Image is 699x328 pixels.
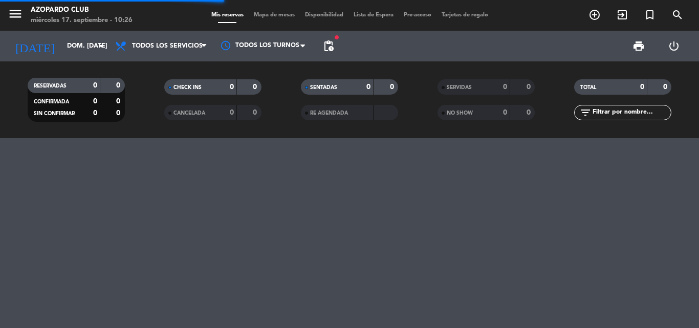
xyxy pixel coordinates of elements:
strong: 0 [527,109,533,116]
strong: 0 [390,83,396,91]
span: CHECK INS [173,85,202,90]
button: menu [8,6,23,25]
div: LOG OUT [656,31,691,61]
span: TOTAL [580,85,596,90]
span: Tarjetas de regalo [436,12,493,18]
i: filter_list [579,106,592,119]
strong: 0 [116,110,122,117]
i: menu [8,6,23,21]
span: RESERVADAS [34,83,67,89]
strong: 0 [503,83,507,91]
i: turned_in_not [644,9,656,21]
strong: 0 [93,98,97,105]
strong: 0 [93,82,97,89]
span: Pre-acceso [399,12,436,18]
span: NO SHOW [447,111,473,116]
strong: 0 [366,83,370,91]
strong: 0 [253,109,259,116]
div: miércoles 17. septiembre - 10:26 [31,15,133,26]
span: Lista de Espera [348,12,399,18]
strong: 0 [640,83,644,91]
i: arrow_drop_down [95,40,107,52]
span: Disponibilidad [300,12,348,18]
span: pending_actions [322,40,335,52]
span: Todos los servicios [132,42,203,50]
strong: 0 [230,109,234,116]
span: SERVIDAS [447,85,472,90]
span: Mapa de mesas [249,12,300,18]
strong: 0 [527,83,533,91]
div: Azopardo Club [31,5,133,15]
i: search [671,9,684,21]
span: print [632,40,645,52]
span: Mis reservas [206,12,249,18]
strong: 0 [230,83,234,91]
strong: 0 [503,109,507,116]
i: [DATE] [8,35,62,57]
i: add_circle_outline [588,9,601,21]
i: power_settings_new [668,40,680,52]
strong: 0 [663,83,669,91]
i: exit_to_app [616,9,628,21]
span: fiber_manual_record [334,34,340,40]
span: SIN CONFIRMAR [34,111,75,116]
strong: 0 [93,110,97,117]
input: Filtrar por nombre... [592,107,671,118]
span: CANCELADA [173,111,205,116]
strong: 0 [116,98,122,105]
span: RE AGENDADA [310,111,348,116]
span: CONFIRMADA [34,99,69,104]
strong: 0 [253,83,259,91]
span: SENTADAS [310,85,337,90]
strong: 0 [116,82,122,89]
